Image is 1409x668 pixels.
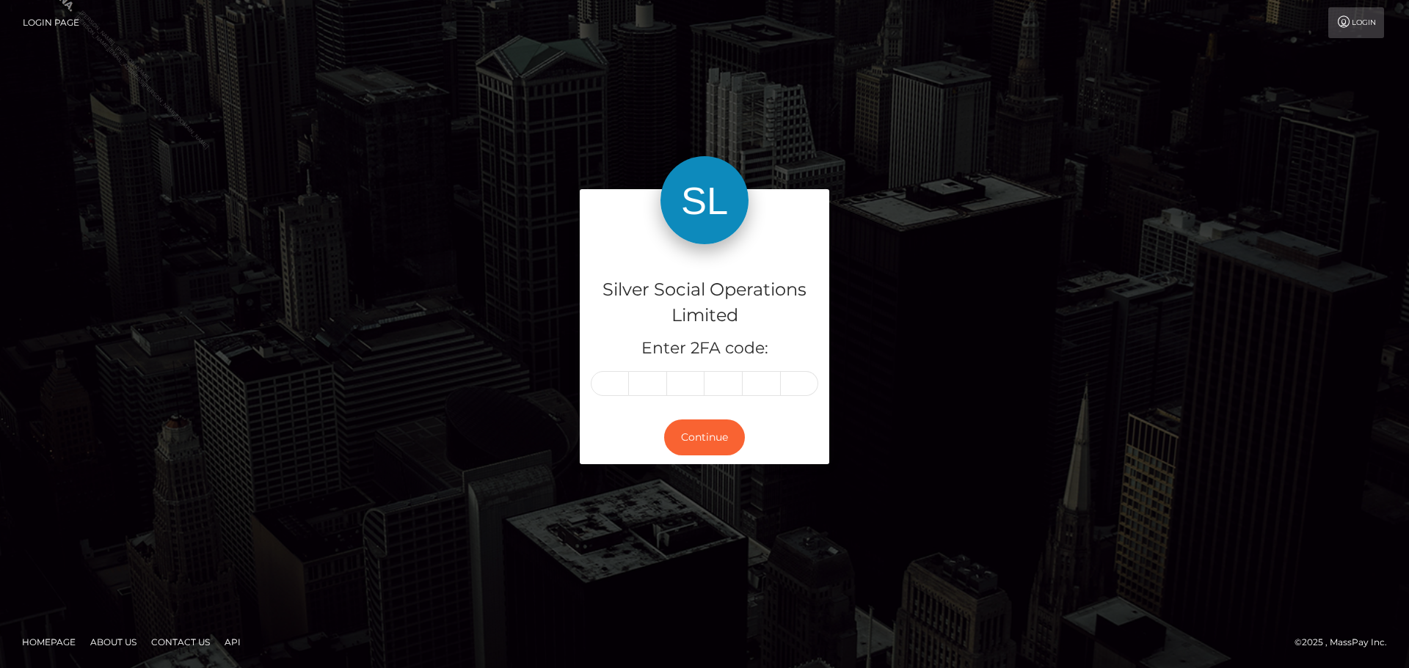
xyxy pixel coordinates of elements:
[16,631,81,653] a: Homepage
[219,631,247,653] a: API
[591,277,818,329] h4: Silver Social Operations Limited
[23,7,79,38] a: Login Page
[1295,634,1398,650] div: © 2025 , MassPay Inc.
[660,156,749,244] img: Silver Social Operations Limited
[84,631,142,653] a: About Us
[1328,7,1384,38] a: Login
[591,337,818,360] h5: Enter 2FA code:
[145,631,216,653] a: Contact Us
[664,419,745,455] button: Continue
